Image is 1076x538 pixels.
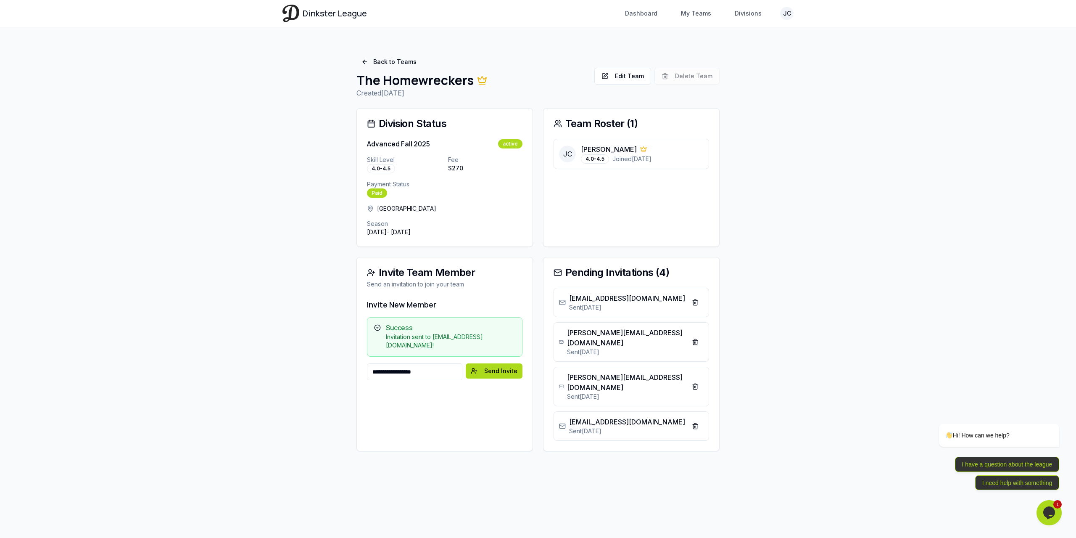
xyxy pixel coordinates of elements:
div: 4.0-4.5 [367,164,395,173]
p: $ 270 [448,164,522,172]
h3: Advanced Fall 2025 [367,139,430,149]
button: JC [780,7,794,20]
span: Joined [DATE] [612,155,651,163]
span: JC [559,146,576,162]
div: Team Roster ( 1 ) [554,119,709,129]
p: Skill Level [367,156,441,164]
span: Dinkster League [303,8,367,19]
h3: Invite New Member [367,299,522,310]
h5: Success [374,324,515,331]
button: Edit Team [594,68,651,85]
div: Division Status [367,119,522,129]
a: My Teams [676,6,716,21]
button: Send Invite [466,363,522,379]
p: Payment Status [367,180,522,188]
p: [PERSON_NAME] [581,144,637,154]
h1: The Homewreckers [356,73,588,88]
p: Created [DATE] [356,88,588,98]
div: Invitation sent to [EMAIL_ADDRESS][DOMAIN_NAME]! [374,333,515,350]
a: Divisions [730,6,767,21]
p: Season [367,220,522,228]
img: Dinkster [282,5,299,22]
p: Sent [DATE] [567,348,687,356]
div: Pending Invitations ( 4 ) [554,268,709,278]
div: active [498,139,522,148]
p: Sent [DATE] [569,427,685,435]
div: Invite Team Member [367,268,522,278]
p: [DATE] - [DATE] [367,228,522,236]
a: Back to Teams [356,54,422,69]
p: Fee [448,156,522,164]
p: Sent [DATE] [567,392,687,401]
p: [PERSON_NAME][EMAIL_ADDRESS][DOMAIN_NAME] [567,372,687,392]
p: Sent [DATE] [569,303,685,312]
p: [EMAIL_ADDRESS][DOMAIN_NAME] [569,417,685,427]
p: [PERSON_NAME][EMAIL_ADDRESS][DOMAIN_NAME] [567,328,687,348]
iframe: chat widget [1036,500,1063,525]
div: 4.0-4.5 [581,154,609,164]
p: [EMAIL_ADDRESS][DOMAIN_NAME] [569,293,685,303]
iframe: chat widget [912,348,1063,496]
a: Dashboard [620,6,662,21]
span: [GEOGRAPHIC_DATA] [377,204,436,213]
a: Dinkster League [282,5,367,22]
div: Paid [367,188,387,198]
div: Send an invitation to join your team [367,280,522,289]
